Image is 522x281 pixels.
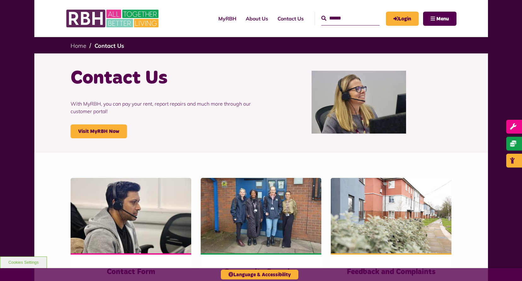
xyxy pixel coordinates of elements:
[71,91,256,124] p: With MyRBH, you can pay your rent, report repairs and much more through our customer portal!
[71,124,127,138] a: Visit MyRBH Now
[201,178,321,253] img: Heywood Drop In 2024
[241,10,273,27] a: About Us
[213,267,309,277] h3: Community Drop-ins
[66,6,160,31] img: RBH
[221,270,298,279] button: Language & Accessibility
[71,178,191,253] img: Contact Centre February 2024 (4)
[83,267,179,277] h3: Contact Form
[71,66,256,91] h1: Contact Us
[214,10,241,27] a: MyRBH
[273,10,308,27] a: Contact Us
[95,42,124,49] a: Contact Us
[494,253,522,281] iframe: Netcall Web Assistant for live chat
[436,16,449,21] span: Menu
[331,178,451,253] img: SAZMEDIA RBH 22FEB24 97
[312,71,406,134] img: Contact Centre February 2024 (1)
[343,267,439,277] h3: Feedback and Complaints
[71,42,86,49] a: Home
[386,12,419,26] a: MyRBH
[423,12,456,26] button: Navigation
